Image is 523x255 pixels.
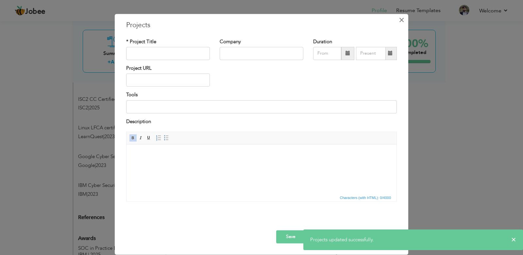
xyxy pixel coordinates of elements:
[127,145,396,194] iframe: Rich Text Editor, projectEditor
[126,118,151,125] label: Description
[163,135,170,142] a: Insert/Remove Bulleted List
[310,236,374,243] span: Projects updated successfully.
[145,135,152,142] a: Underline
[137,135,144,142] a: Italic
[313,47,341,60] input: From
[511,236,516,243] span: ×
[126,65,152,72] label: Project URL
[356,47,386,60] input: Present
[220,38,241,45] label: Company
[126,38,156,45] label: * Project Title
[126,92,138,99] label: Tools
[313,38,332,45] label: Duration
[399,14,404,26] span: ×
[396,15,407,25] button: Close
[276,230,305,244] button: Save
[126,20,397,30] h3: Projects
[155,135,162,142] a: Insert/Remove Numbered List
[339,195,393,201] div: Statistics
[129,135,137,142] a: Bold
[339,195,393,201] span: Characters (with HTML): 0/4000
